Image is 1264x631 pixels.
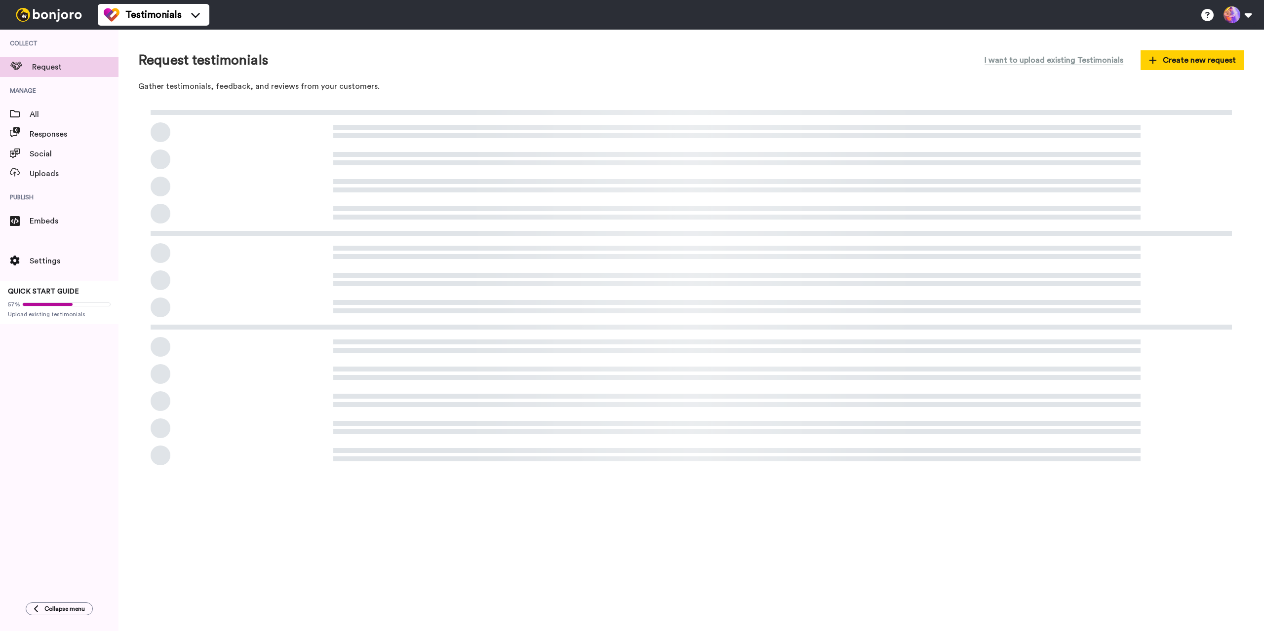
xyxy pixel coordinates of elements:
[30,255,118,267] span: Settings
[8,310,111,318] span: Upload existing testimonials
[1141,50,1244,70] button: Create new request
[30,128,118,140] span: Responses
[30,148,118,160] span: Social
[30,109,118,120] span: All
[26,602,93,615] button: Collapse menu
[138,53,268,68] h1: Request testimonials
[8,288,79,295] span: QUICK START GUIDE
[977,49,1131,71] button: I want to upload existing Testimonials
[138,81,1244,92] p: Gather testimonials, feedback, and reviews from your customers.
[32,61,118,73] span: Request
[985,54,1123,66] span: I want to upload existing Testimonials
[104,7,119,23] img: tm-color.svg
[125,8,182,22] span: Testimonials
[30,168,118,180] span: Uploads
[12,8,86,22] img: bj-logo-header-white.svg
[44,605,85,613] span: Collapse menu
[1149,54,1236,66] span: Create new request
[30,215,118,227] span: Embeds
[8,300,20,308] span: 57%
